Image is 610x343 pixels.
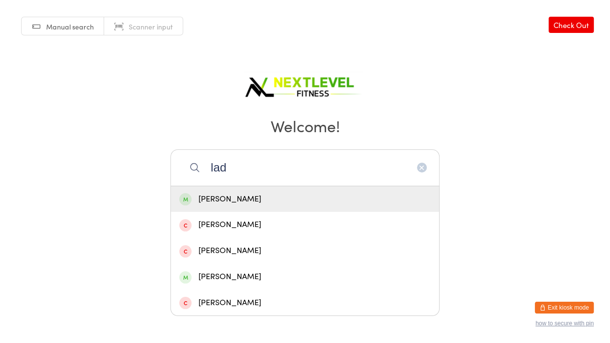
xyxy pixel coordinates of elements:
div: [PERSON_NAME] [179,296,431,310]
div: [PERSON_NAME] [179,193,431,206]
div: [PERSON_NAME] [179,270,431,284]
div: [PERSON_NAME] [179,244,431,257]
input: Search [170,149,440,186]
h2: Welcome! [10,114,600,137]
span: Scanner input [129,22,173,31]
span: Manual search [46,22,94,31]
button: how to secure with pin [535,320,594,327]
button: Exit kiosk mode [535,302,594,314]
div: [PERSON_NAME] [179,218,431,231]
a: Check Out [549,17,594,33]
img: Next Level Fitness [244,69,366,101]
